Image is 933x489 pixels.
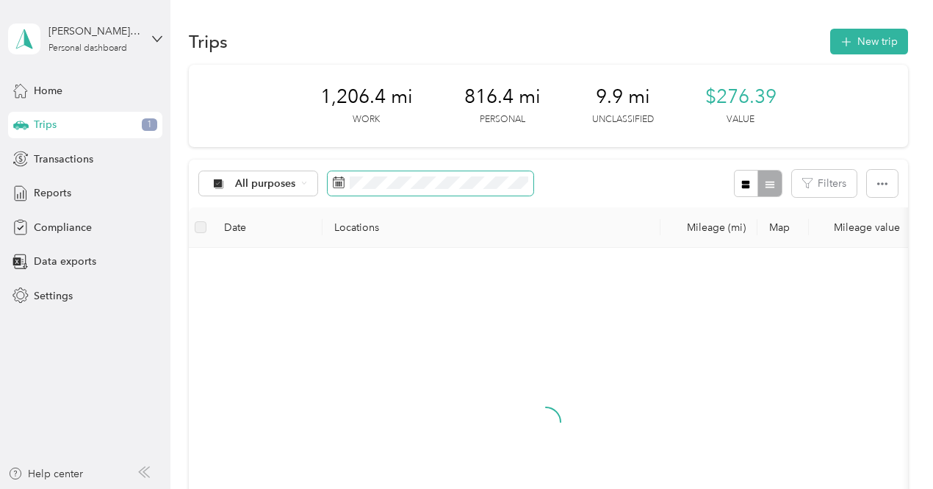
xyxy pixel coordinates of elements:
[596,85,650,109] span: 9.9 mi
[464,85,541,109] span: 816.4 mi
[727,113,754,126] p: Value
[480,113,525,126] p: Personal
[48,24,140,39] div: [PERSON_NAME] [PERSON_NAME]
[212,207,323,248] th: Date
[8,466,83,482] button: Help center
[705,85,777,109] span: $276.39
[189,34,228,49] h1: Trips
[851,407,933,489] iframe: Everlance-gr Chat Button Frame
[320,85,413,109] span: 1,206.4 mi
[757,207,809,248] th: Map
[592,113,654,126] p: Unclassified
[792,170,857,197] button: Filters
[34,83,62,99] span: Home
[34,117,57,132] span: Trips
[809,207,912,248] th: Mileage value
[830,29,908,54] button: New trip
[353,113,380,126] p: Work
[34,288,73,304] span: Settings
[34,185,71,201] span: Reports
[34,220,92,235] span: Compliance
[34,151,93,167] span: Transactions
[142,118,157,132] span: 1
[323,207,660,248] th: Locations
[48,44,127,53] div: Personal dashboard
[34,254,96,269] span: Data exports
[660,207,757,248] th: Mileage (mi)
[235,179,296,189] span: All purposes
